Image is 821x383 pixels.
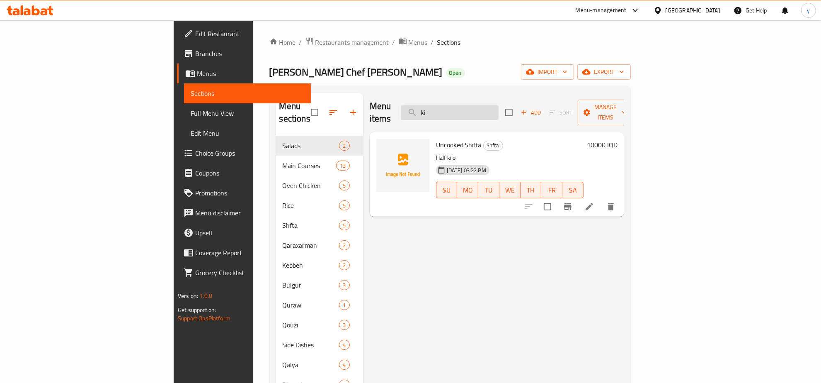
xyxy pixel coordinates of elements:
span: Choice Groups [195,148,304,158]
span: Grocery Checklist [195,268,304,278]
div: Qouzi [283,320,339,330]
span: 2 [339,261,349,269]
span: Main Courses [283,161,337,171]
span: 5 [339,182,349,190]
div: Salads [283,141,339,151]
span: Rice [283,200,339,210]
button: import [521,64,574,80]
span: 4 [339,361,349,369]
span: SA [566,184,580,196]
span: Version: [178,290,198,301]
span: Add [520,108,542,117]
span: [DATE] 03:22 PM [443,166,489,174]
p: Half kilo [436,153,584,163]
span: MO [460,184,475,196]
div: Shfta5 [276,215,363,235]
span: Sort sections [323,102,343,122]
span: Oven Chicken [283,181,339,190]
span: Full Menu View [191,108,304,118]
div: Qalya4 [276,355,363,375]
div: items [339,340,349,350]
span: Qaraxarman [283,240,339,250]
span: Select section [500,104,518,121]
button: Branch-specific-item [558,197,578,217]
div: Qaraxarman2 [276,235,363,255]
span: Open [446,69,465,76]
a: Upsell [177,223,311,243]
div: items [339,260,349,270]
button: Manage items [578,100,633,125]
a: Full Menu View [184,103,311,123]
span: 3 [339,281,349,289]
span: Side Dishes [283,340,339,350]
a: Menus [177,63,311,83]
span: Upsell [195,228,304,238]
span: FR [545,184,559,196]
div: Salads2 [276,136,363,156]
span: Coverage Report [195,248,304,258]
span: Branches [195,49,304,59]
div: items [339,320,349,330]
span: Edit Restaurant [195,29,304,39]
span: y [807,6,810,15]
div: Oven Chicken5 [276,176,363,195]
div: Rice5 [276,195,363,215]
input: search [401,105,499,120]
span: Shfta [283,220,339,230]
span: Add item [518,106,544,119]
a: Choice Groups [177,143,311,163]
span: WE [503,184,517,196]
button: delete [601,197,621,217]
div: Menu-management [576,5,627,15]
div: Qouzi3 [276,315,363,335]
a: Edit menu item [584,202,594,212]
span: Edit Menu [191,128,304,138]
a: Branches [177,44,311,63]
div: items [336,161,349,171]
a: Promotions [177,183,311,203]
span: 3 [339,321,349,329]
nav: breadcrumb [269,37,631,48]
span: 1.0.0 [199,290,212,301]
a: Support.OpsPlatform [178,313,230,324]
div: items [339,200,349,210]
span: Uncooked Shifta [436,139,482,151]
span: Menu disclaimer [195,208,304,218]
button: MO [457,182,478,198]
span: Sections [191,88,304,98]
span: 2 [339,242,349,249]
a: Coupons [177,163,311,183]
a: Sections [184,83,311,103]
span: 4 [339,341,349,349]
button: TU [478,182,499,198]
span: Select section first [544,106,578,119]
span: Sections [437,37,461,47]
a: Coverage Report [177,243,311,263]
div: Side Dishes4 [276,335,363,355]
span: [PERSON_NAME] Chef [PERSON_NAME] [269,63,443,81]
span: Promotions [195,188,304,198]
button: Add section [343,102,363,122]
span: Kebbeh [283,260,339,270]
span: Get support on: [178,305,216,315]
span: Quraw [283,300,339,310]
div: Kebbeh2 [276,255,363,275]
span: Select to update [539,198,556,215]
div: [GEOGRAPHIC_DATA] [666,6,720,15]
button: FR [541,182,562,198]
span: Select all sections [306,104,323,121]
h2: Menu items [370,100,391,125]
div: items [339,360,349,370]
li: / [392,37,395,47]
span: Restaurants management [315,37,389,47]
span: 2 [339,142,349,150]
span: export [584,67,624,77]
span: TH [524,184,538,196]
a: Menus [399,37,428,48]
a: Menu disclaimer [177,203,311,223]
a: Edit Restaurant [177,24,311,44]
